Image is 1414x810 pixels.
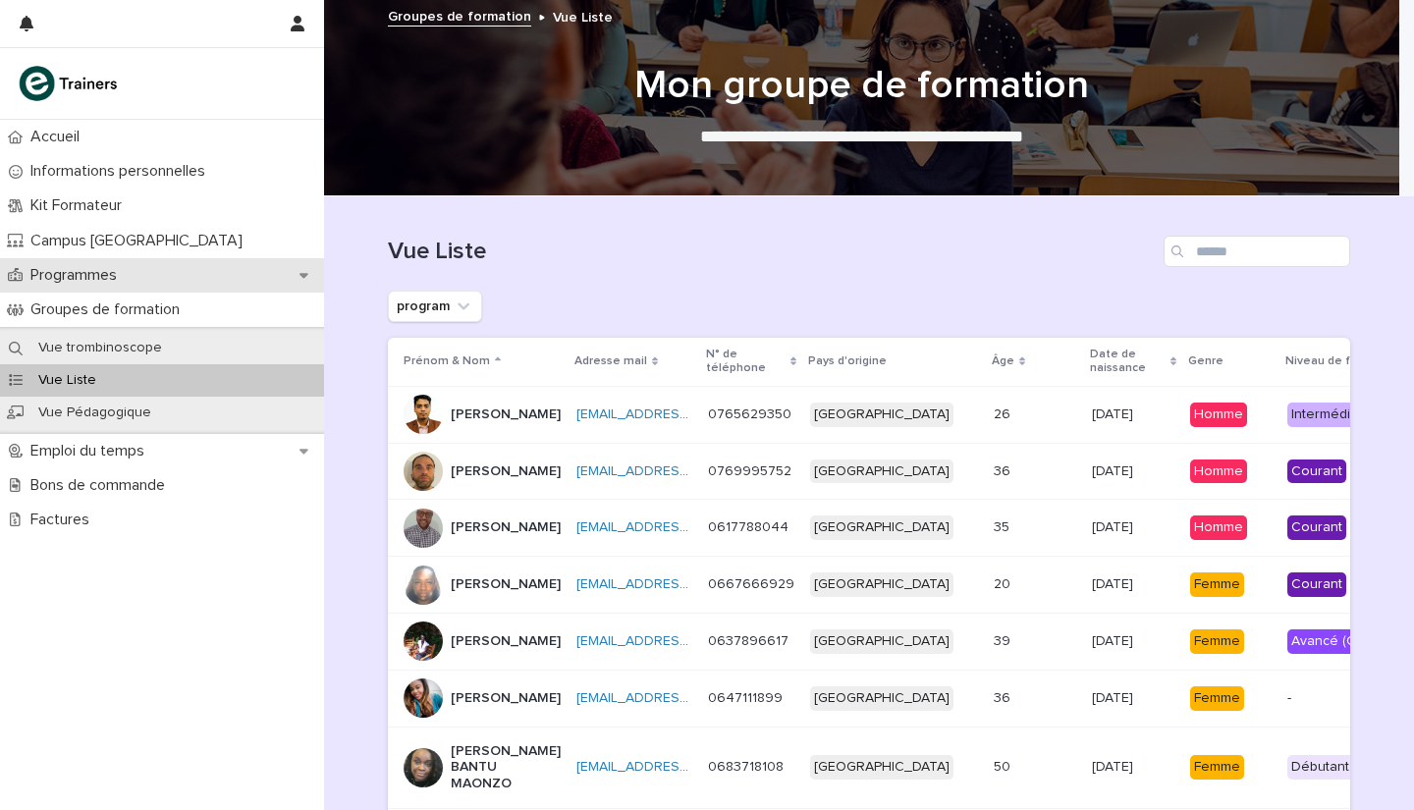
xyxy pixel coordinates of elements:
p: 20 [994,572,1014,593]
p: Campus [GEOGRAPHIC_DATA] [23,232,258,250]
div: Courant [1287,459,1346,484]
p: 0647111899 [708,686,787,707]
div: [GEOGRAPHIC_DATA] [810,629,953,654]
p: 36 [994,686,1014,707]
p: Prénom & Nom [404,351,490,372]
p: [DATE] [1092,459,1137,480]
img: K0CqGN7SDeD6s4JG8KQk [16,64,124,103]
input: Search [1164,236,1350,267]
p: [PERSON_NAME] BANTU MAONZO [451,743,561,792]
div: [GEOGRAPHIC_DATA] [810,572,953,597]
div: Débutant (A1 - A2) [1287,755,1407,780]
p: 0765629350 [708,403,795,423]
p: Vue Liste [553,5,613,27]
p: [PERSON_NAME] [451,690,561,707]
p: [DATE] [1092,755,1137,776]
a: [EMAIL_ADDRESS][DOMAIN_NAME] [576,577,798,591]
p: Genre [1188,351,1224,372]
div: Femme [1190,629,1244,654]
p: Niveau de français [1285,351,1389,372]
p: [DATE] [1092,572,1137,593]
p: Adresse mail [574,351,647,372]
p: 0637896617 [708,629,792,650]
p: Âge [992,351,1014,372]
button: program [388,291,482,322]
p: 0667666929 [708,572,798,593]
div: Avancé (C1 - C2) [1287,629,1398,654]
p: Informations personnelles [23,162,221,181]
div: Homme [1190,515,1247,540]
a: [EMAIL_ADDRESS][DOMAIN_NAME] [576,407,798,421]
h1: Mon groupe de formation [380,62,1342,109]
div: Courant [1287,572,1346,597]
p: N° de téléphone [706,344,786,380]
p: Vue Pédagogique [23,405,167,421]
p: [PERSON_NAME] [451,463,561,480]
p: [DATE] [1092,515,1137,536]
p: [DATE] [1092,629,1137,650]
h1: Vue Liste [388,238,1156,266]
p: [DATE] [1092,403,1137,423]
p: [PERSON_NAME] [451,519,561,536]
p: Factures [23,511,105,529]
div: [GEOGRAPHIC_DATA] [810,403,953,427]
div: Femme [1190,686,1244,711]
p: Date de naissance [1090,344,1166,380]
p: 36 [994,459,1014,480]
p: 0617788044 [708,515,792,536]
p: Pays d'origine [808,351,887,372]
p: [DATE] [1092,686,1137,707]
div: [GEOGRAPHIC_DATA] [810,515,953,540]
a: [EMAIL_ADDRESS][DOMAIN_NAME] [576,464,798,478]
p: Programmes [23,266,133,285]
p: Accueil [23,128,95,146]
p: [PERSON_NAME] [451,576,561,593]
p: Bons de commande [23,476,181,495]
p: 39 [994,629,1014,650]
p: 26 [994,403,1014,423]
div: Homme [1190,459,1247,484]
div: [GEOGRAPHIC_DATA] [810,686,953,711]
p: Groupes de formation [23,300,195,319]
p: Emploi du temps [23,442,160,460]
div: Courant [1287,515,1346,540]
p: Vue Liste [23,372,112,389]
div: Homme [1190,403,1247,427]
a: [EMAIL_ADDRESS][DOMAIN_NAME] [576,760,798,774]
div: [GEOGRAPHIC_DATA] [810,755,953,780]
p: Kit Formateur [23,196,137,215]
a: Groupes de formation [388,4,531,27]
p: 50 [994,755,1014,776]
p: Vue trombinoscope [23,340,178,356]
p: 0683718108 [708,755,788,776]
div: Femme [1190,572,1244,597]
a: [EMAIL_ADDRESS][DOMAIN_NAME] [576,634,798,648]
p: 35 [994,515,1013,536]
div: [GEOGRAPHIC_DATA] [810,459,953,484]
p: [PERSON_NAME] [451,633,561,650]
p: [PERSON_NAME] [451,406,561,423]
a: [EMAIL_ADDRESS][DOMAIN_NAME] [576,691,798,705]
a: [EMAIL_ADDRESS][DOMAIN_NAME] [576,520,798,534]
p: 0769995752 [708,459,795,480]
div: Femme [1190,755,1244,780]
